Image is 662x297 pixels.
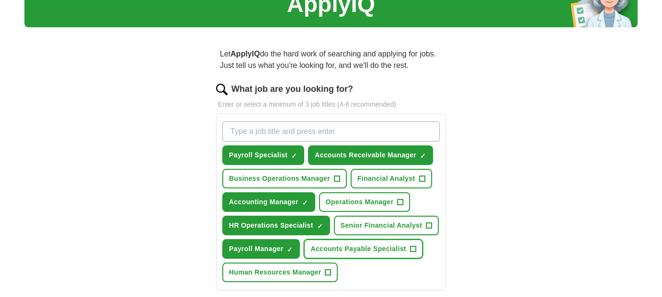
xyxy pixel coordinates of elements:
img: search.png [216,84,228,95]
button: Human Resources Manager [222,263,338,282]
span: Senior Financial Analyst [341,220,422,231]
button: Accounting Manager✓ [222,192,315,212]
span: Accounts Receivable Manager [315,150,416,160]
button: Operations Manager [319,192,411,212]
p: Enter or select a minimum of 3 job titles (4-8 recommended) [216,99,446,110]
span: ✓ [302,199,308,207]
input: Type a job title and press enter [222,121,440,142]
span: Human Resources Manager [229,267,321,277]
button: Payroll Specialist✓ [222,145,304,165]
span: Business Operations Manager [229,174,330,184]
span: Payroll Manager [229,244,283,254]
button: Payroll Manager✓ [222,239,300,259]
p: Let do the hard work of searching and applying for jobs. Just tell us what you're looking for, an... [216,44,446,75]
button: Business Operations Manager [222,169,347,188]
span: ✓ [291,152,297,160]
span: Operations Manager [326,197,394,207]
strong: ApplyIQ [230,50,260,58]
span: Accounting Manager [229,197,298,207]
button: Accounts Receivable Manager✓ [308,145,433,165]
span: ✓ [317,222,323,230]
button: Financial Analyst [351,169,432,188]
button: Senior Financial Analyst [334,216,439,235]
span: Payroll Specialist [229,150,287,160]
span: HR Operations Specialist [229,220,313,231]
button: HR Operations Specialist✓ [222,216,330,235]
label: What job are you looking for? [231,83,353,96]
span: Accounts Payable Specialist [310,244,406,254]
span: ✓ [287,246,293,253]
span: Financial Analyst [357,174,415,184]
button: Accounts Payable Specialist [304,239,422,259]
span: ✓ [420,152,426,160]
